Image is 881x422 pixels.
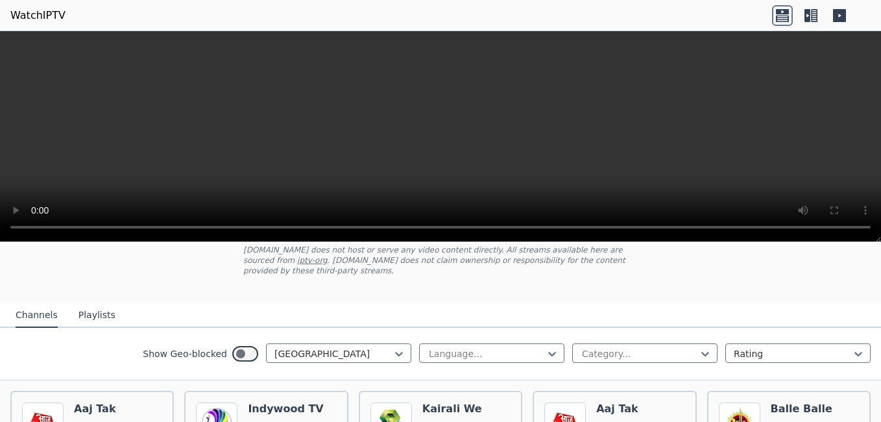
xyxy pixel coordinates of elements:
h6: Aaj Tak [74,403,131,416]
h6: Balle Balle [771,403,832,416]
h6: Indywood TV [248,403,323,416]
h6: Kairali We [422,403,482,416]
a: WatchIPTV [10,8,66,23]
h6: Aaj Tak [596,403,653,416]
button: Channels [16,303,58,328]
p: [DOMAIN_NAME] does not host or serve any video content directly. All streams available here are s... [243,245,638,276]
button: Playlists [78,303,115,328]
label: Show Geo-blocked [143,347,227,360]
a: iptv-org [297,256,328,265]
